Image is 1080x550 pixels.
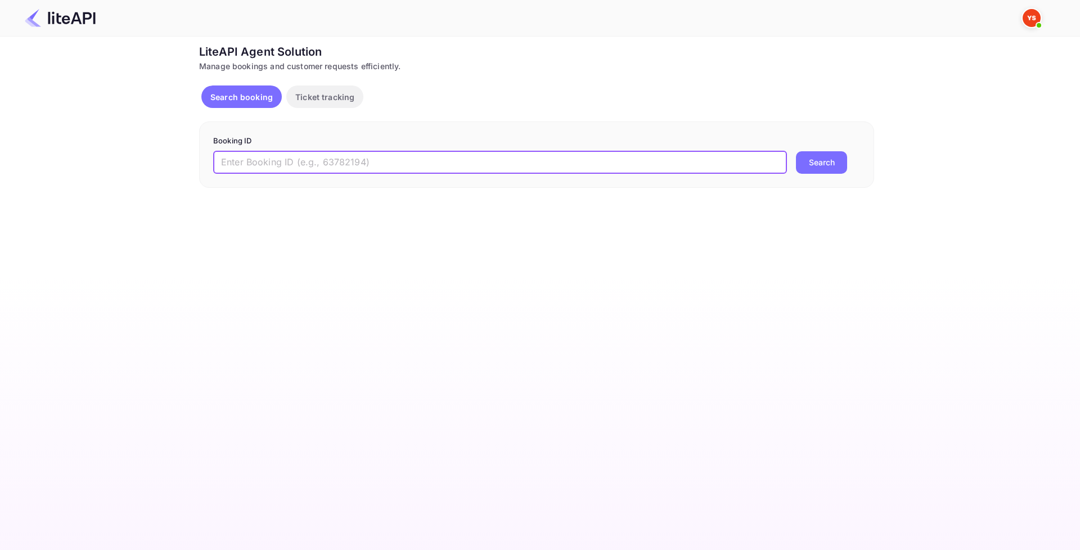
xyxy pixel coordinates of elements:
p: Search booking [210,91,273,103]
input: Enter Booking ID (e.g., 63782194) [213,151,787,174]
button: Search [796,151,847,174]
img: LiteAPI Logo [25,9,96,27]
p: Ticket tracking [295,91,354,103]
p: Booking ID [213,136,860,147]
img: Yandex Support [1023,9,1041,27]
div: Manage bookings and customer requests efficiently. [199,60,874,72]
div: LiteAPI Agent Solution [199,43,874,60]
